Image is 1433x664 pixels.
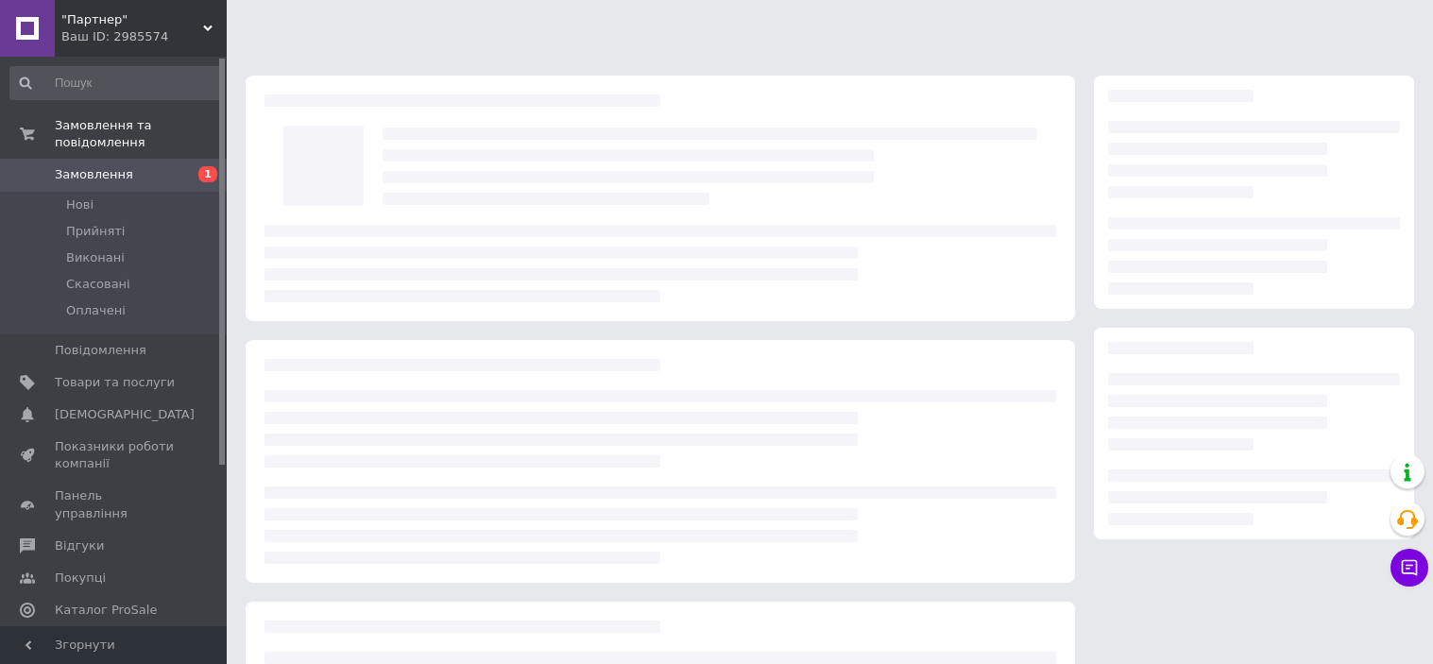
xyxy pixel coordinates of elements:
span: Замовлення [55,166,133,183]
span: Прийняті [66,223,125,240]
span: Нові [66,196,94,213]
span: Скасовані [66,276,130,293]
span: "Партнер" [61,11,203,28]
input: Пошук [9,66,223,100]
span: Замовлення та повідомлення [55,117,227,151]
button: Чат з покупцем [1390,549,1428,587]
span: Оплачені [66,302,126,319]
span: [DEMOGRAPHIC_DATA] [55,406,195,423]
span: Показники роботи компанії [55,438,175,472]
span: Панель управління [55,487,175,521]
span: Каталог ProSale [55,602,157,619]
span: Товари та послуги [55,374,175,391]
div: Ваш ID: 2985574 [61,28,227,45]
span: Виконані [66,249,125,266]
span: Відгуки [55,537,104,554]
span: Повідомлення [55,342,146,359]
span: 1 [198,166,217,182]
span: Покупці [55,570,106,587]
